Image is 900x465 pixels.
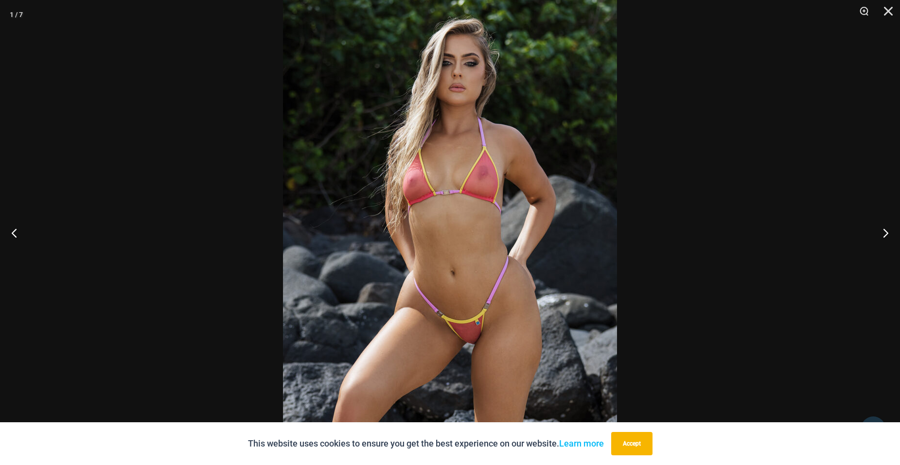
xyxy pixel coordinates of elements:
a: Learn more [559,438,604,448]
button: Next [864,208,900,257]
button: Accept [611,432,653,455]
p: This website uses cookies to ensure you get the best experience on our website. [248,436,604,451]
div: 1 / 7 [10,7,23,22]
